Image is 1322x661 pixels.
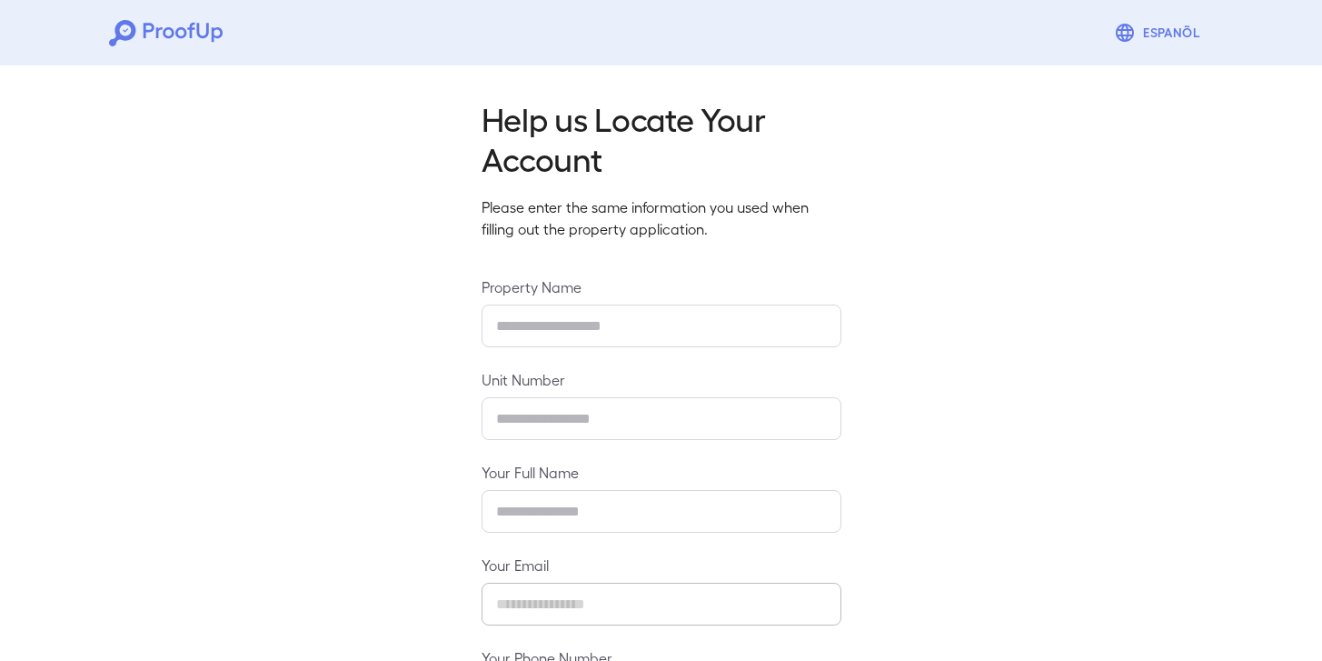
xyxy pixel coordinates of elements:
[482,369,841,390] label: Unit Number
[482,276,841,297] label: Property Name
[1107,15,1213,51] button: Espanõl
[482,462,841,483] label: Your Full Name
[482,196,841,240] p: Please enter the same information you used when filling out the property application.
[482,555,841,576] label: Your Email
[482,98,841,178] h2: Help us Locate Your Account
